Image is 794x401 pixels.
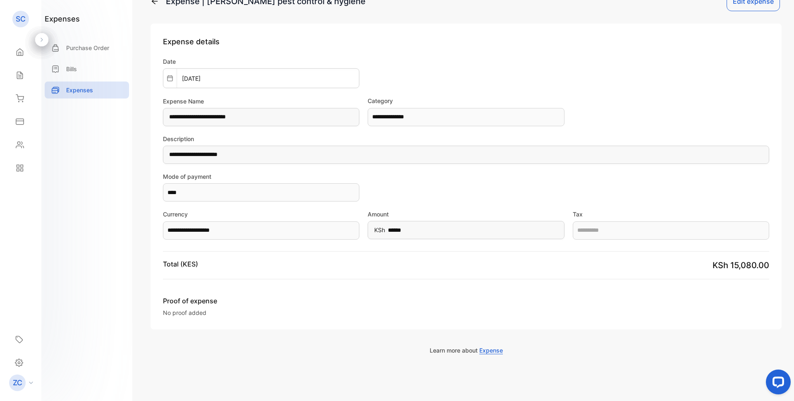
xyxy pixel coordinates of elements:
p: ZC [13,377,22,388]
span: Expense [479,347,503,354]
label: Mode of payment [163,172,359,181]
a: Bills [45,60,129,77]
p: Purchase Order [66,43,109,52]
a: Purchase Order [45,39,129,56]
label: Amount [368,210,564,219]
p: Total (KES) [163,259,198,269]
p: Expense details [163,36,769,47]
span: Proof of expense [163,296,322,306]
h1: expenses [45,13,80,24]
label: Currency [163,210,359,219]
label: Expense Name [163,97,359,106]
p: SC [16,14,26,24]
p: Learn more about [151,346,782,355]
label: Description [163,134,769,143]
label: Category [368,96,564,105]
p: Bills [66,65,77,73]
iframe: LiveChat chat widget [759,366,794,401]
span: KSh [374,226,385,234]
p: Expenses [66,86,93,94]
label: Tax [573,210,769,219]
span: No proof added [163,309,206,316]
label: Date [163,57,359,66]
a: Expenses [45,82,129,98]
p: [DATE] [177,74,206,83]
span: KSh 15,080.00 [713,260,769,270]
